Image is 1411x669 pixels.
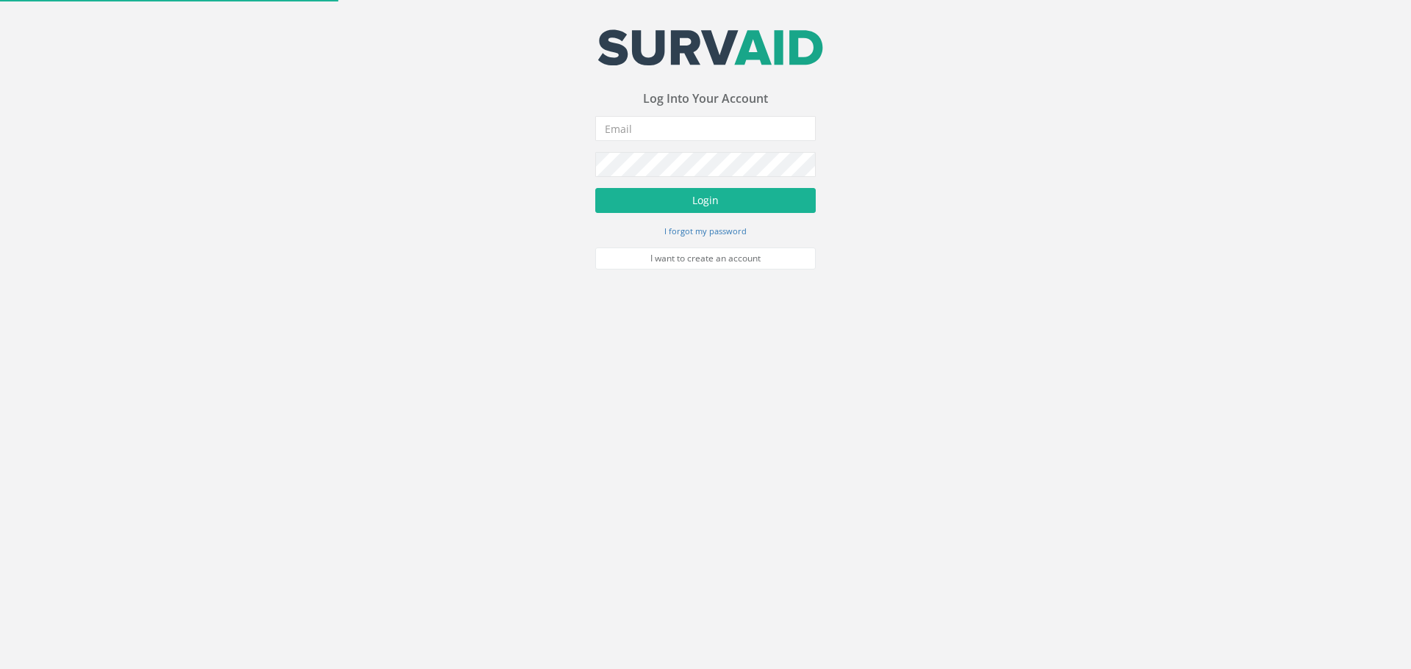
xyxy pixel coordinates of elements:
[595,188,816,213] button: Login
[664,225,747,236] small: I forgot my password
[595,93,816,106] h3: Log Into Your Account
[595,247,816,270] a: I want to create an account
[664,224,747,237] a: I forgot my password
[595,116,816,141] input: Email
